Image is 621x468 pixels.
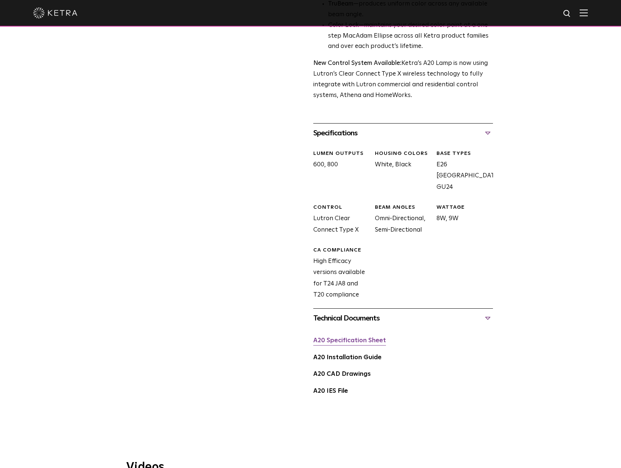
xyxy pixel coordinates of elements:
[313,150,369,157] div: LUMEN OUTPUTS
[563,9,572,18] img: search icon
[369,150,431,193] div: White, Black
[313,337,386,344] a: A20 Specification Sheet
[313,312,493,324] div: Technical Documents
[375,150,431,157] div: HOUSING COLORS
[313,247,369,254] div: CA Compliance
[313,204,369,211] div: CONTROL
[431,150,493,193] div: E26 [GEOGRAPHIC_DATA], GU24
[313,60,401,66] strong: New Control System Available:
[437,150,493,157] div: BASE TYPES
[308,204,369,236] div: Lutron Clear Connect Type X
[308,150,369,193] div: 600, 800
[33,7,77,18] img: ketra-logo-2019-white
[313,127,493,139] div: Specifications
[313,354,382,361] a: A20 Installation Guide
[313,58,493,101] p: Ketra’s A20 Lamp is now using Lutron’s Clear Connect Type X wireless technology to fully integrat...
[328,20,493,52] li: —maintains your desired color point at a one step MacAdam Ellipse across all Ketra product famili...
[313,371,371,377] a: A20 CAD Drawings
[375,204,431,211] div: BEAM ANGLES
[580,9,588,16] img: Hamburger%20Nav.svg
[313,388,348,394] a: A20 IES File
[328,22,359,28] strong: Color Lock
[369,204,431,236] div: Omni-Directional, Semi-Directional
[437,204,493,211] div: WATTAGE
[308,247,369,301] div: High Efficacy versions available for T24 JA8 and T20 compliance
[431,204,493,236] div: 8W, 9W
